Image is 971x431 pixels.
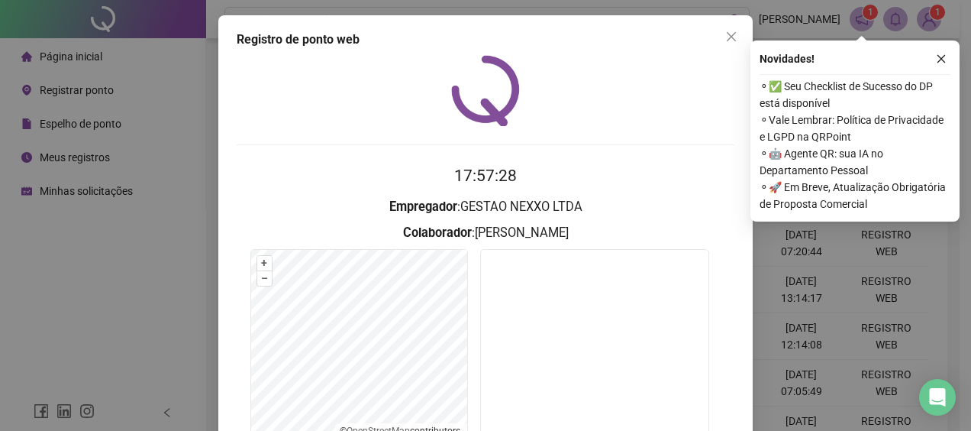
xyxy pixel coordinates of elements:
span: ⚬ ✅ Seu Checklist de Sucesso do DP está disponível [760,78,950,112]
span: ⚬ 🤖 Agente QR: sua IA no Departamento Pessoal [760,145,950,179]
strong: Colaborador [403,225,472,240]
button: – [257,271,272,286]
button: + [257,256,272,271]
span: close [725,31,737,43]
div: Registro de ponto web [237,31,734,49]
span: ⚬ Vale Lembrar: Política de Privacidade e LGPD na QRPoint [760,112,950,145]
span: Novidades ! [760,50,815,67]
strong: Empregador [389,199,457,214]
span: close [936,53,947,64]
button: Close [719,24,744,49]
h3: : [PERSON_NAME] [237,223,734,243]
div: Open Intercom Messenger [919,379,956,416]
img: QRPoint [451,55,520,126]
span: ⚬ 🚀 Em Breve, Atualização Obrigatória de Proposta Comercial [760,179,950,212]
h3: : GESTAO NEXXO LTDA [237,197,734,217]
time: 17:57:28 [454,167,517,185]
